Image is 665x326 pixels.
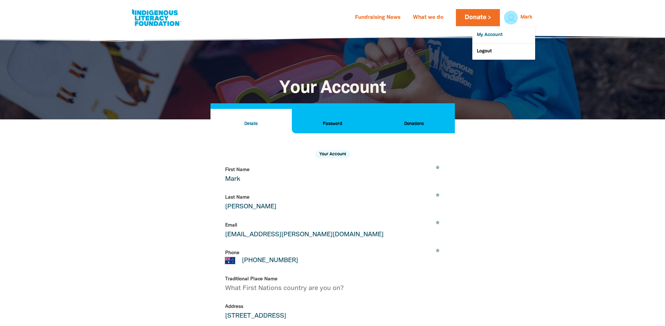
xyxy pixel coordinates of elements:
[216,120,286,128] h2: Details
[373,109,455,133] button: Donations
[472,44,535,60] a: Logout
[456,9,500,26] a: Donate
[409,12,448,23] a: What we do
[315,150,350,158] h2: Your Account
[279,80,385,96] span: Your Account
[351,12,405,23] a: Fundraising News
[379,120,449,128] h2: Donations
[292,109,373,133] button: Password
[472,27,535,43] a: My Account
[436,249,439,257] i: Required
[520,15,532,20] a: Mark
[210,109,292,133] button: Details
[222,273,444,295] input: What First Nations country are you on?
[297,120,368,128] h2: Password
